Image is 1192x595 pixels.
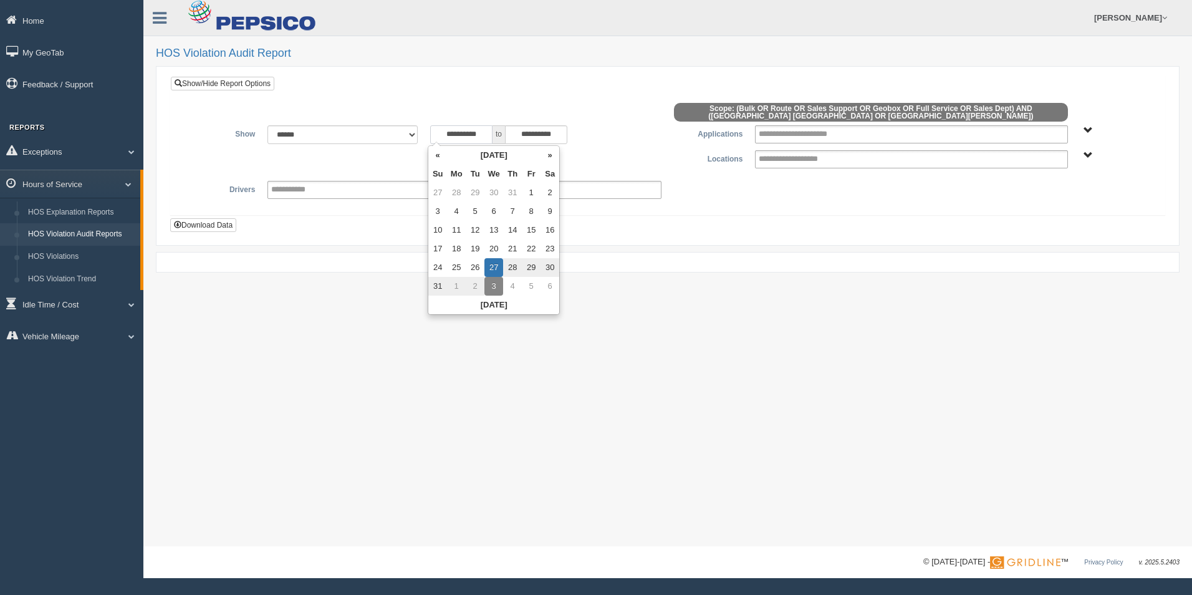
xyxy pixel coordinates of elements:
td: 1 [447,277,466,296]
td: 26 [466,258,484,277]
td: 18 [447,239,466,258]
td: 6 [541,277,559,296]
span: v. 2025.5.2403 [1139,559,1180,566]
td: 19 [466,239,484,258]
td: 17 [428,239,447,258]
label: Drivers [180,181,261,196]
td: 30 [484,183,503,202]
th: [DATE] [447,146,541,165]
th: Sa [541,165,559,183]
td: 2 [541,183,559,202]
td: 13 [484,221,503,239]
td: 7 [503,202,522,221]
td: 28 [503,258,522,277]
td: 31 [428,277,447,296]
td: 15 [522,221,541,239]
td: 3 [484,277,503,296]
a: Privacy Policy [1084,559,1123,566]
td: 24 [428,258,447,277]
td: 12 [466,221,484,239]
td: 20 [484,239,503,258]
td: 30 [541,258,559,277]
td: 1 [522,183,541,202]
th: Fr [522,165,541,183]
td: 2 [466,277,484,296]
td: 22 [522,239,541,258]
td: 29 [466,183,484,202]
label: Locations [668,150,749,165]
td: 4 [447,202,466,221]
td: 27 [428,183,447,202]
td: 8 [522,202,541,221]
th: Su [428,165,447,183]
td: 27 [484,258,503,277]
th: » [541,146,559,165]
td: 10 [428,221,447,239]
td: 31 [503,183,522,202]
td: 29 [522,258,541,277]
h2: HOS Violation Audit Report [156,47,1180,60]
td: 28 [447,183,466,202]
a: HOS Violations [22,246,140,268]
label: Show [180,125,261,140]
img: Gridline [990,556,1060,569]
a: HOS Violation Trend [22,268,140,291]
a: HOS Violation Audit Reports [22,223,140,246]
label: Applications [668,125,749,140]
th: [DATE] [428,296,559,314]
td: 3 [428,202,447,221]
span: to [493,125,505,144]
td: 14 [503,221,522,239]
td: 5 [466,202,484,221]
td: 6 [484,202,503,221]
th: We [484,165,503,183]
td: 16 [541,221,559,239]
td: 11 [447,221,466,239]
button: Download Data [170,218,236,232]
a: HOS Explanation Reports [22,201,140,224]
th: Mo [447,165,466,183]
td: 4 [503,277,522,296]
div: © [DATE]-[DATE] - ™ [923,556,1180,569]
th: « [428,146,447,165]
td: 23 [541,239,559,258]
td: 21 [503,239,522,258]
td: 9 [541,202,559,221]
td: 5 [522,277,541,296]
span: Scope: (Bulk OR Route OR Sales Support OR Geobox OR Full Service OR Sales Dept) AND ([GEOGRAPHIC_... [674,103,1068,122]
td: 25 [447,258,466,277]
a: Show/Hide Report Options [171,77,274,90]
th: Tu [466,165,484,183]
th: Th [503,165,522,183]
